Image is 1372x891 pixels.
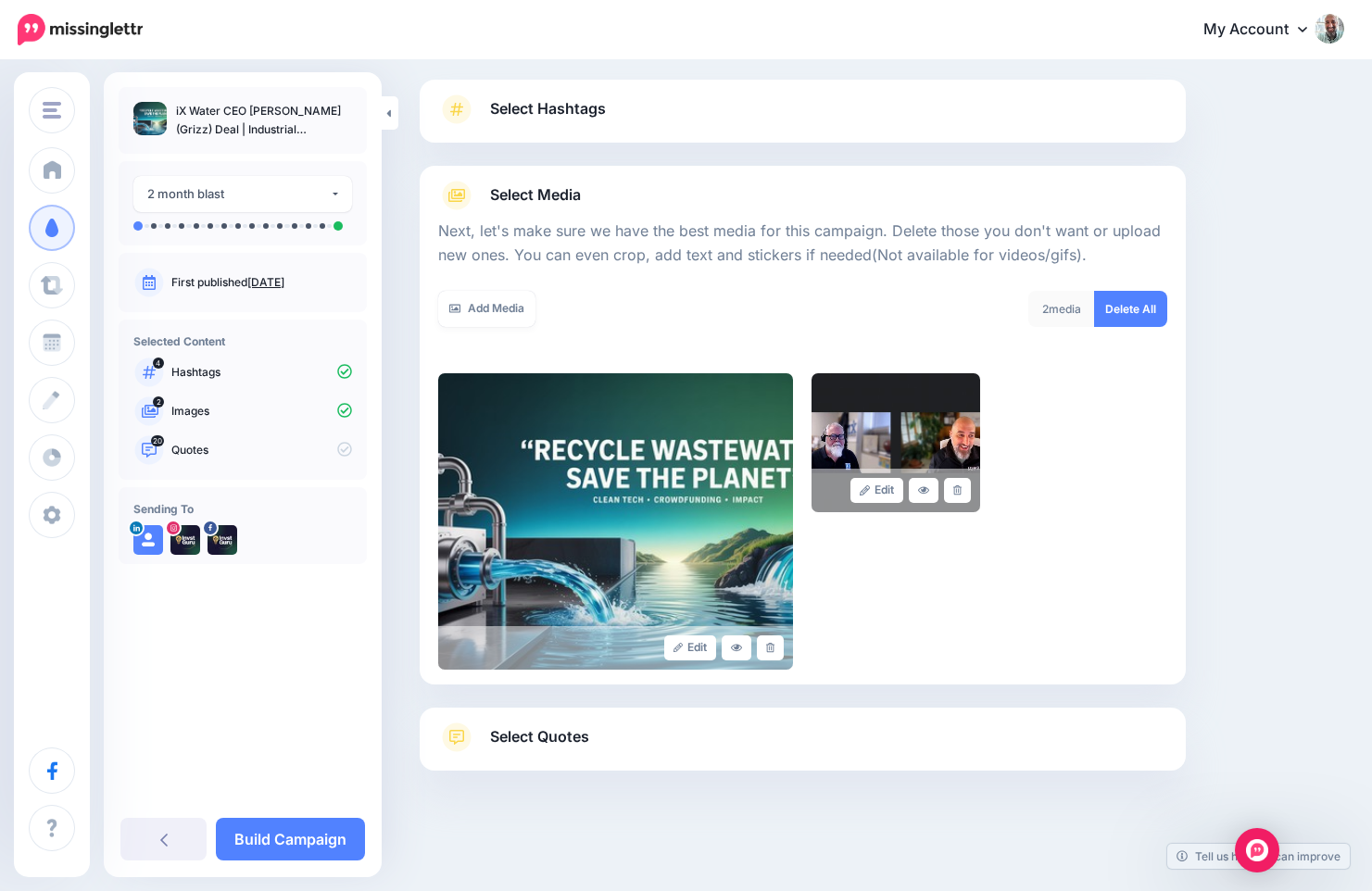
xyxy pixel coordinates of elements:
[438,94,1167,143] a: Select Hashtags
[438,181,1167,210] a: Select Media
[171,364,352,381] p: Hashtags
[43,102,61,119] img: menu.png
[171,274,352,291] p: First published
[247,275,284,289] a: [DATE]
[490,96,606,121] span: Select Hashtags
[171,442,352,458] p: Quotes
[1028,291,1095,327] div: media
[153,358,164,369] span: 4
[1185,7,1344,53] a: My Account
[153,396,164,408] span: 2
[18,14,143,45] img: Missinglettr
[490,182,581,207] span: Select Media
[664,635,717,660] a: Edit
[1042,302,1049,316] span: 2
[438,373,793,670] img: 03f3ede8aae957c9add64c034f2db77d_large.jpg
[133,502,352,516] h4: Sending To
[170,525,200,555] img: 500636241_17843655336497570_6223560818517383544_n-bsa154745.jpg
[176,102,352,139] p: iX Water CEO [PERSON_NAME] (Grizz) Deal | Industrial Wastewater Recycling, Clean Tech & Crowdfund...
[850,478,903,503] a: Edit
[1235,828,1279,872] div: Open Intercom Messenger
[133,525,163,555] img: user_default_image.png
[208,525,237,555] img: 500306017_122099016968891698_547164407858047431_n-bsa154743.jpg
[133,176,352,212] button: 2 month blast
[438,210,1167,670] div: Select Media
[1094,291,1167,327] a: Delete All
[133,102,167,135] img: 03f3ede8aae957c9add64c034f2db77d_thumb.jpg
[171,403,352,420] p: Images
[438,722,1167,771] a: Select Quotes
[147,183,330,205] div: 2 month blast
[438,220,1167,268] p: Next, let's make sure we have the best media for this campaign. Delete those you don't want or up...
[151,435,164,446] span: 20
[812,373,980,512] img: 9d98082d3840c51cddce350841596c5d_large.jpg
[438,291,535,327] a: Add Media
[133,334,352,348] h4: Selected Content
[490,724,589,749] span: Select Quotes
[1167,844,1350,869] a: Tell us how we can improve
